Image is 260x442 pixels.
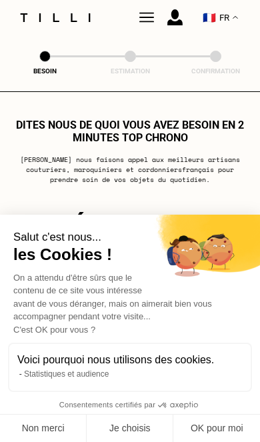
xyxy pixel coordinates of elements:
[16,211,244,243] div: Catégorie
[196,5,245,31] button: 🇫🇷 FR
[103,67,157,75] div: Estimation
[167,9,183,25] img: icône connexion
[16,155,244,185] p: [PERSON_NAME] nous faisons appel aux meilleurs artisans couturiers , maroquiniers et cordonniers ...
[18,67,71,75] div: Besoin
[233,16,238,19] img: menu déroulant
[16,119,244,144] h1: Dites nous de quoi vous avez besoin en 2 minutes top chrono
[139,10,154,25] img: Tilli couturière Paris
[15,13,95,22] img: Logo du service de couturière Tilli
[189,67,242,75] div: Confirmation
[203,11,216,24] span: 🇫🇷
